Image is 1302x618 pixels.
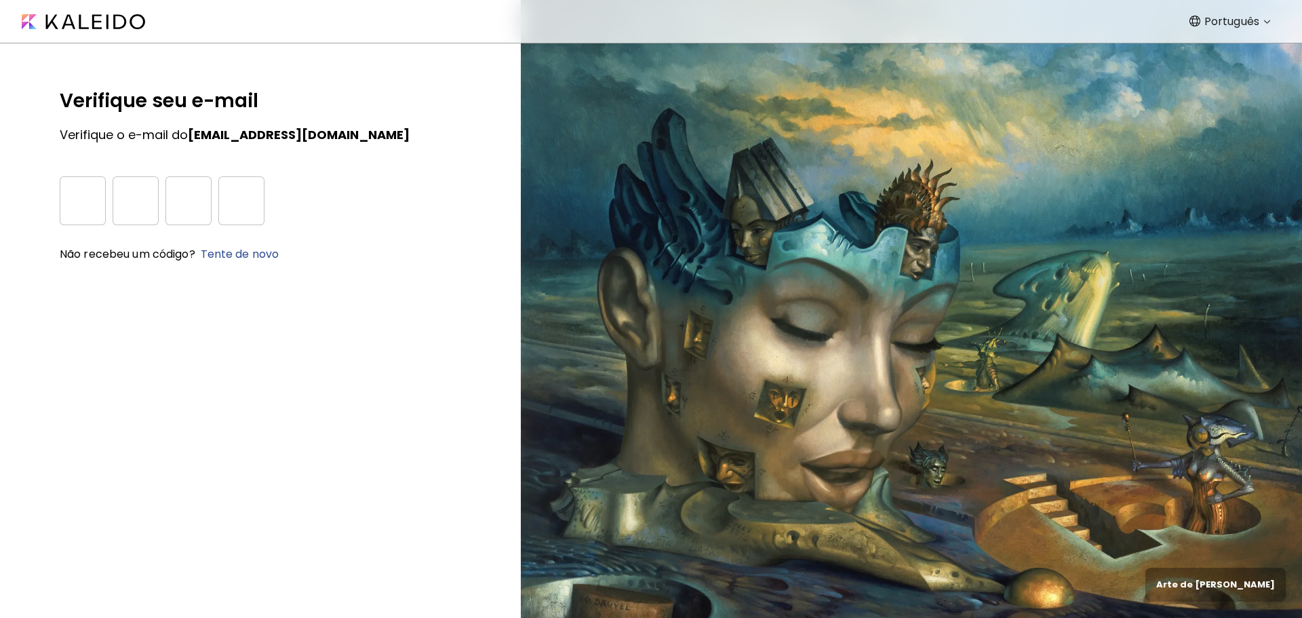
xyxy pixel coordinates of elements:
[1193,11,1276,33] div: Português
[60,247,461,262] h6: Não recebeu um código?
[60,126,461,144] h5: Verifique o e-mail do
[188,126,410,143] strong: [EMAIL_ADDRESS][DOMAIN_NAME]
[201,247,279,262] a: Tente de novo
[1189,16,1200,26] img: Language
[22,14,145,29] img: Kaleido
[60,87,461,115] h5: Verifique seu e-mail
